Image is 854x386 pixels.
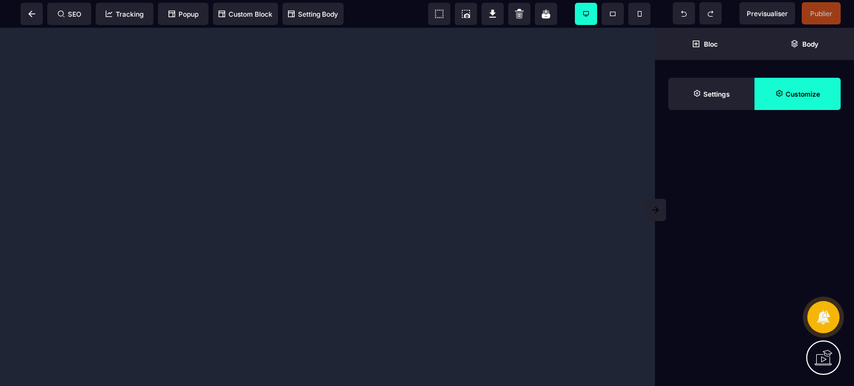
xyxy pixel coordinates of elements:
span: Open Layer Manager [754,28,854,60]
strong: Settings [703,90,730,98]
span: Settings [668,78,754,110]
span: Open Style Manager [754,78,841,110]
span: SEO [58,10,81,18]
span: Open Blocks [655,28,754,60]
span: Setting Body [288,10,338,18]
span: Preview [739,2,795,24]
strong: Bloc [704,40,718,48]
strong: Body [802,40,818,48]
span: Previsualiser [747,9,788,18]
span: Screenshot [455,3,477,25]
span: Popup [168,10,198,18]
span: Custom Block [219,10,272,18]
span: Tracking [106,10,143,18]
strong: Customize [786,90,820,98]
span: View components [428,3,450,25]
span: Publier [810,9,832,18]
